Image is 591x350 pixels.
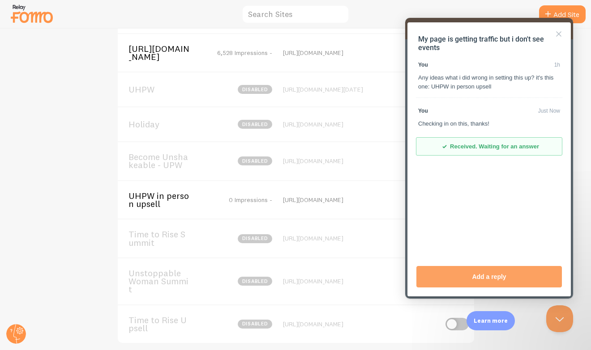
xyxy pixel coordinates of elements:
[128,153,201,169] span: Become Unshakeable - UPW
[283,196,437,204] div: [URL][DOMAIN_NAME]
[128,120,201,128] span: Holiday
[128,269,201,294] span: Unstoppable Woman Summit
[128,45,201,61] span: [URL][DOMAIN_NAME]
[9,2,54,25] img: fomo-relay-logo-orange.svg
[474,316,508,325] p: Learn more
[283,120,437,128] div: [URL][DOMAIN_NAME]
[238,320,272,329] span: disabled
[467,311,515,330] div: Learn more
[283,85,437,93] div: [URL][DOMAIN_NAME][DATE]
[128,230,201,247] span: Time to Rise Summit
[405,18,573,299] iframe: Help Scout Beacon - Live Chat, Contact Form, and Knowledge Base
[238,277,272,286] span: disabled
[283,320,437,328] div: [URL][DOMAIN_NAME]
[283,157,437,165] div: [URL][DOMAIN_NAME]
[128,192,201,208] span: UHPW in person upsell
[283,234,437,242] div: [URL][DOMAIN_NAME]
[217,49,272,57] span: 6,528 Impressions -
[238,156,272,165] span: disabled
[238,85,272,94] span: disabled
[546,305,573,332] iframe: Help Scout Beacon - Close
[229,196,272,204] span: 0 Impressions -
[128,316,201,333] span: Time to Rise Upsell
[128,85,201,93] span: UHPW
[283,49,437,57] div: [URL][DOMAIN_NAME]
[238,234,272,243] span: disabled
[238,120,272,129] span: disabled
[283,277,437,285] div: [URL][DOMAIN_NAME]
